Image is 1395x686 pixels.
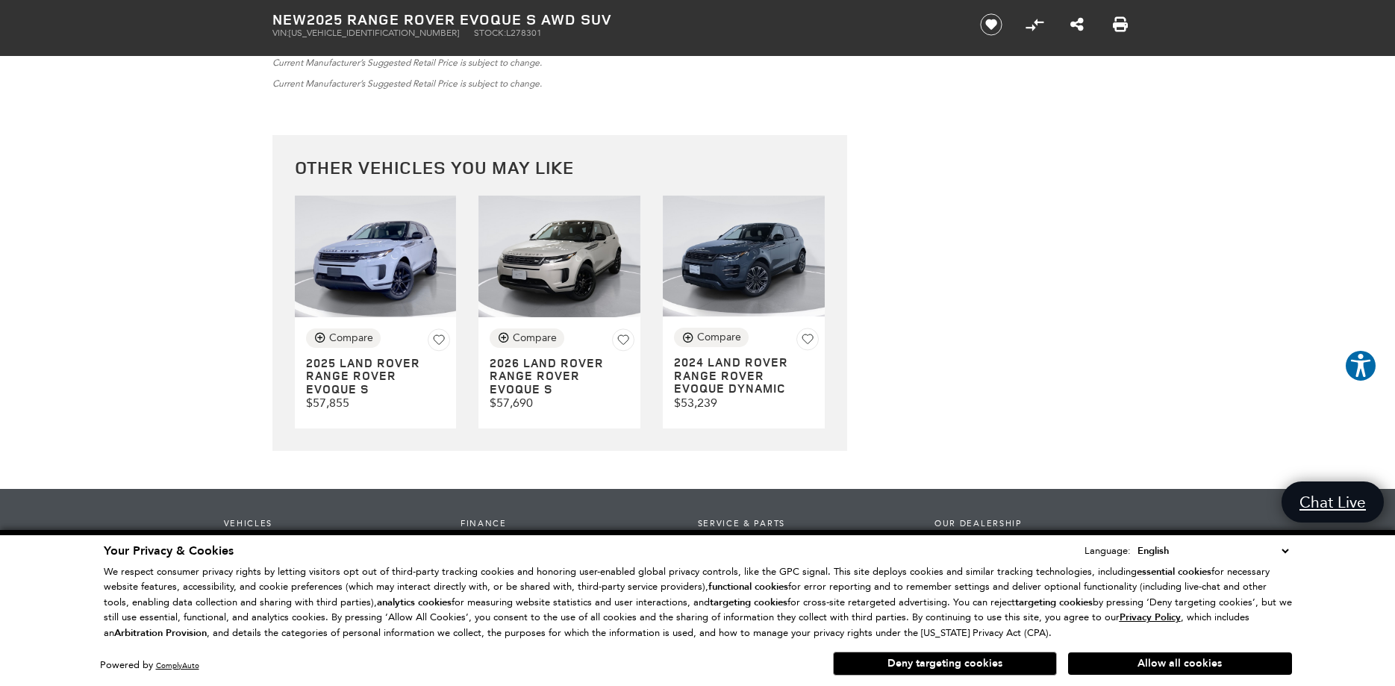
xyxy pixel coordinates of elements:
a: 2024 Land Rover Range Rover Evoque Dynamic $53,239 [674,356,819,410]
aside: Accessibility Help Desk [1344,349,1377,385]
img: 2024 Land Rover Range Rover Evoque Dynamic [663,196,825,317]
span: Stock: [474,28,506,38]
strong: functional cookies [708,580,788,593]
p: $57,690 [490,396,634,410]
p: $53,239 [674,396,819,410]
button: Explore your accessibility options [1344,349,1377,382]
strong: Arbitration Provision [114,626,207,640]
button: Allow all cookies [1068,652,1292,675]
h2: Other Vehicles You May Like [295,158,825,177]
span: L278301 [506,28,542,38]
p: $57,855 [306,396,451,410]
button: Compare Vehicle [1023,13,1046,36]
img: 2026 Land Rover Range Rover Evoque S [478,196,640,317]
p: We respect consumer privacy rights by letting visitors opt out of third-party tracking cookies an... [104,564,1292,641]
span: Our Dealership [934,519,1149,529]
div: Compare [329,331,373,345]
p: Current Manufacturer’s Suggested Retail Price is subject to change. [272,56,847,69]
span: Finance [461,519,675,529]
button: Deny targeting cookies [833,652,1057,676]
div: Compare [697,331,741,344]
strong: targeting cookies [710,596,787,609]
iframe: YouTube video player [873,18,1164,253]
a: 2026 Land Rover Range Rover Evoque S $57,690 [490,357,634,411]
div: Compare [513,331,557,345]
strong: New [272,9,307,29]
h3: 2024 Land Rover Range Rover Evoque Dynamic [674,356,790,396]
a: ComplyAuto [156,661,199,670]
strong: targeting cookies [1015,596,1093,609]
a: Share this New 2025 Range Rover Evoque S AWD SUV [1070,16,1084,34]
h3: 2026 Land Rover Range Rover Evoque S [490,357,605,396]
button: Compare Vehicle [490,328,564,348]
img: 2025 Land Rover Range Rover Evoque S [295,196,457,317]
div: Powered by [100,661,199,670]
u: Privacy Policy [1120,611,1181,624]
span: VIN: [272,28,289,38]
select: Language Select [1134,543,1292,559]
h3: 2025 Land Rover Range Rover Evoque S [306,357,422,396]
a: Chat Live [1282,481,1384,523]
button: Save Vehicle [428,328,450,355]
span: Chat Live [1292,492,1373,512]
button: Save vehicle [975,13,1008,37]
span: Service & Parts [698,519,913,529]
button: Compare Vehicle [306,328,381,348]
strong: analytics cookies [377,596,452,609]
button: Compare Vehicle [674,328,749,347]
a: 2025 Land Rover Range Rover Evoque S $57,855 [306,357,451,411]
span: Vehicles [224,519,439,529]
span: [US_VEHICLE_IDENTIFICATION_NUMBER] [289,28,459,38]
p: Current Manufacturer’s Suggested Retail Price is subject to change. [272,77,847,90]
div: Language: [1085,546,1131,555]
button: Save Vehicle [612,328,634,355]
a: Print this New 2025 Range Rover Evoque S AWD SUV [1113,16,1128,34]
span: Your Privacy & Cookies [104,543,234,559]
h1: 2025 Range Rover Evoque S AWD SUV [272,11,955,28]
button: Save Vehicle [796,328,819,354]
strong: essential cookies [1137,565,1211,579]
